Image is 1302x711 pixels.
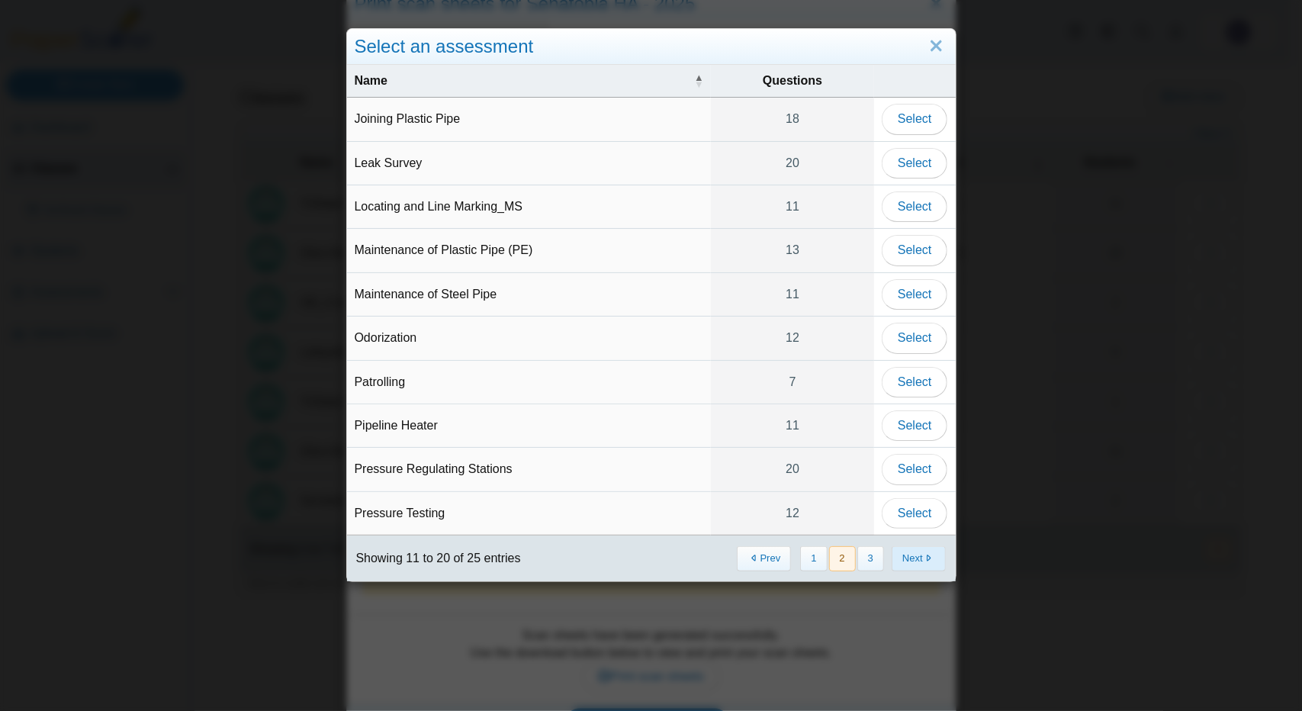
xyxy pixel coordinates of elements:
[711,142,874,185] a: 20
[711,448,874,491] a: 20
[347,273,712,317] td: Maintenance of Steel Pipe
[898,462,931,475] span: Select
[347,98,712,141] td: Joining Plastic Pipe
[898,200,931,213] span: Select
[882,279,947,310] button: Select
[898,419,931,432] span: Select
[882,367,947,397] button: Select
[711,492,874,535] a: 12
[719,72,866,89] span: Questions
[882,454,947,484] button: Select
[898,156,931,169] span: Select
[882,104,947,134] button: Select
[711,404,874,447] a: 11
[882,235,947,265] button: Select
[737,546,791,571] button: Previous
[347,317,712,360] td: Odorization
[882,191,947,222] button: Select
[347,361,712,404] td: Patrolling
[347,142,712,185] td: Leak Survey
[898,243,931,256] span: Select
[711,273,874,316] a: 11
[711,229,874,272] a: 13
[882,498,947,529] button: Select
[711,317,874,359] a: 12
[711,185,874,228] a: 11
[347,492,712,536] td: Pressure Testing
[735,546,947,571] nav: pagination
[355,72,692,89] span: Name
[898,288,931,301] span: Select
[347,448,712,491] td: Pressure Regulating Stations
[694,73,703,88] span: Name : Activate to invert sorting
[711,361,874,404] a: 7
[857,546,884,571] button: 3
[347,185,712,229] td: Locating and Line Marking_MS
[347,536,521,581] div: Showing 11 to 20 of 25 entries
[347,29,956,65] div: Select an assessment
[892,546,946,571] button: Next
[800,546,827,571] button: 1
[882,410,947,441] button: Select
[882,323,947,353] button: Select
[898,331,931,344] span: Select
[711,98,874,140] a: 18
[347,229,712,272] td: Maintenance of Plastic Pipe (PE)
[882,148,947,179] button: Select
[898,507,931,520] span: Select
[829,546,856,571] button: 2
[898,375,931,388] span: Select
[898,112,931,125] span: Select
[924,34,948,60] a: Close
[347,404,712,448] td: Pipeline Heater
